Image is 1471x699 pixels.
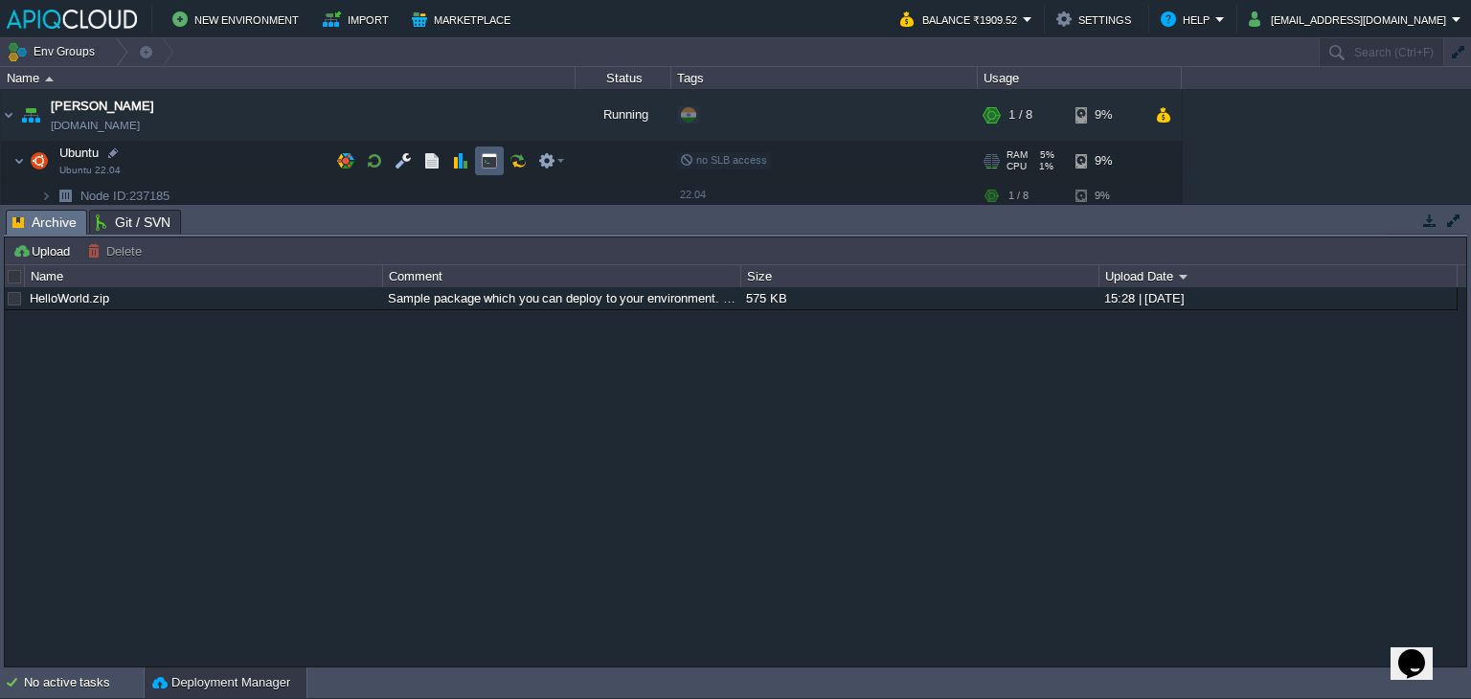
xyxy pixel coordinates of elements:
img: APIQCloud [7,10,137,29]
span: 22.04 [680,189,706,200]
div: 9% [1075,89,1138,141]
span: Ubuntu [57,145,102,161]
button: Import [323,8,395,31]
button: [EMAIL_ADDRESS][DOMAIN_NAME] [1249,8,1452,31]
a: [PERSON_NAME] [51,97,154,116]
a: Node ID:237185 [79,188,172,204]
button: Env Groups [7,38,102,65]
span: RAM [1007,149,1028,161]
div: Upload Date [1100,265,1457,287]
img: AMDAwAAAACH5BAEAAAAALAAAAAABAAEAAAICRAEAOw== [1,89,16,141]
span: Ubuntu 22.04 [59,165,121,176]
a: [DOMAIN_NAME] [51,116,140,135]
div: Sample package which you can deploy to your environment. Feel free to delete and upload a package... [383,287,739,309]
div: 575 KB [741,287,1098,309]
button: Deployment Manager [152,673,290,692]
span: no SLB access [680,154,767,166]
button: Settings [1056,8,1137,31]
div: Usage [979,67,1181,89]
div: No active tasks [24,667,144,698]
div: 9% [1075,181,1138,211]
a: UbuntuUbuntu 22.04 [57,146,102,160]
span: 237185 [79,188,172,204]
div: Status [577,67,670,89]
span: CPU [1007,161,1027,172]
span: Archive [12,211,77,235]
span: 5% [1035,149,1054,161]
img: AMDAwAAAACH5BAEAAAAALAAAAAABAAEAAAICRAEAOw== [52,181,79,211]
button: Balance ₹1909.52 [900,8,1023,31]
span: Git / SVN [96,211,170,234]
button: Upload [12,242,76,259]
img: AMDAwAAAACH5BAEAAAAALAAAAAABAAEAAAICRAEAOw== [17,89,44,141]
span: Node ID: [80,189,129,203]
div: Name [2,67,575,89]
div: 1 / 8 [1008,181,1029,211]
img: AMDAwAAAACH5BAEAAAAALAAAAAABAAEAAAICRAEAOw== [26,142,53,180]
div: 1 / 8 [1008,89,1032,141]
button: Delete [87,242,147,259]
a: HelloWorld.zip [30,291,109,305]
span: 1% [1034,161,1053,172]
img: AMDAwAAAACH5BAEAAAAALAAAAAABAAEAAAICRAEAOw== [40,181,52,211]
img: AMDAwAAAACH5BAEAAAAALAAAAAABAAEAAAICRAEAOw== [45,77,54,81]
div: 15:28 | [DATE] [1099,287,1456,309]
div: Tags [672,67,977,89]
div: Running [576,89,671,141]
img: AMDAwAAAACH5BAEAAAAALAAAAAABAAEAAAICRAEAOw== [13,142,25,180]
button: Marketplace [412,8,516,31]
div: Size [742,265,1098,287]
button: New Environment [172,8,305,31]
div: 9% [1075,142,1138,180]
div: Comment [384,265,740,287]
div: Name [26,265,382,287]
button: Help [1161,8,1215,31]
iframe: chat widget [1391,622,1452,680]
